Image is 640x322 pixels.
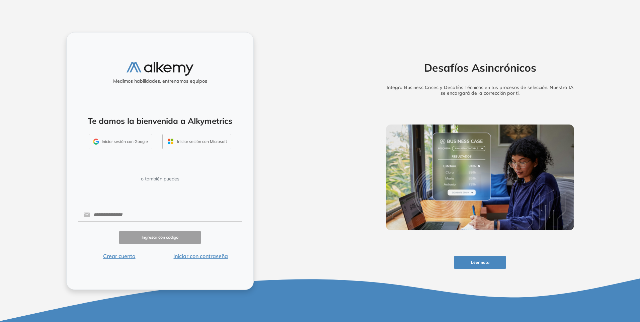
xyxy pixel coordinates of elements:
iframe: Chat Widget [519,244,640,322]
h4: Te damos la bienvenida a Alkymetrics [75,116,245,126]
h2: Desafíos Asincrónicos [376,61,584,74]
button: Iniciar sesión con Google [89,134,152,149]
img: GMAIL_ICON [93,139,99,145]
span: o también puedes [141,175,179,182]
button: Ingresar con código [119,231,201,244]
img: logo-alkemy [127,62,193,76]
h5: Integra Business Cases y Desafíos Técnicos en tus procesos de selección. Nuestra IA se encargará ... [376,85,584,96]
button: Iniciar sesión con Microsoft [162,134,231,149]
button: Crear cuenta [78,252,160,260]
button: Iniciar con contraseña [160,252,242,260]
img: OUTLOOK_ICON [167,138,174,145]
button: Leer nota [454,256,506,269]
h5: Medimos habilidades, entrenamos equipos [69,78,251,84]
div: Widget de chat [519,244,640,322]
img: img-more-info [386,125,574,230]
